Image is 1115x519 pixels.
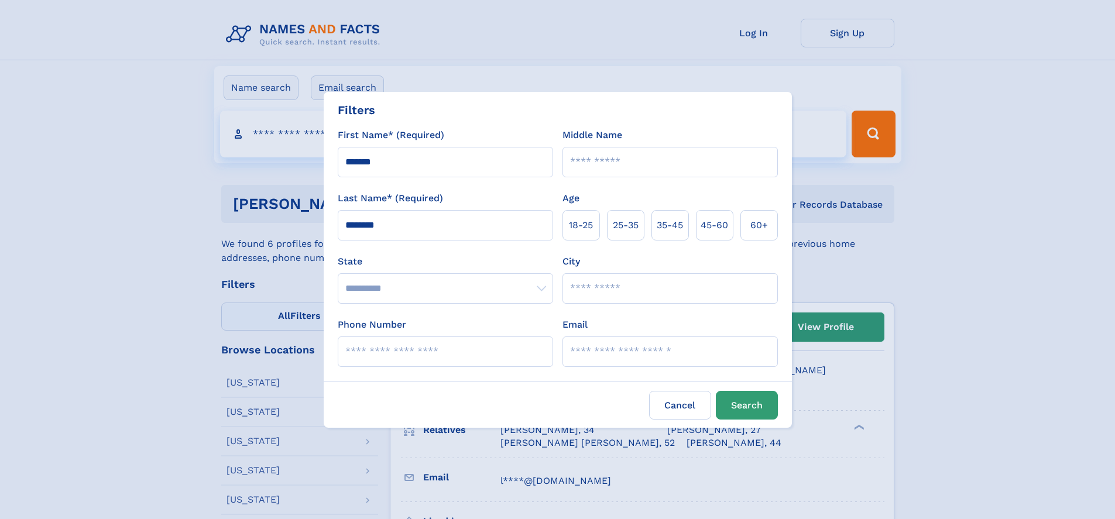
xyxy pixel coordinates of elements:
div: Filters [338,101,375,119]
label: Age [562,191,579,205]
label: Middle Name [562,128,622,142]
span: 35‑45 [657,218,683,232]
span: 18‑25 [569,218,593,232]
label: First Name* (Required) [338,128,444,142]
label: Last Name* (Required) [338,191,443,205]
label: City [562,255,580,269]
label: Email [562,318,588,332]
span: 25‑35 [613,218,639,232]
button: Search [716,391,778,420]
label: State [338,255,553,269]
span: 60+ [750,218,768,232]
label: Phone Number [338,318,406,332]
span: 45‑60 [701,218,728,232]
label: Cancel [649,391,711,420]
